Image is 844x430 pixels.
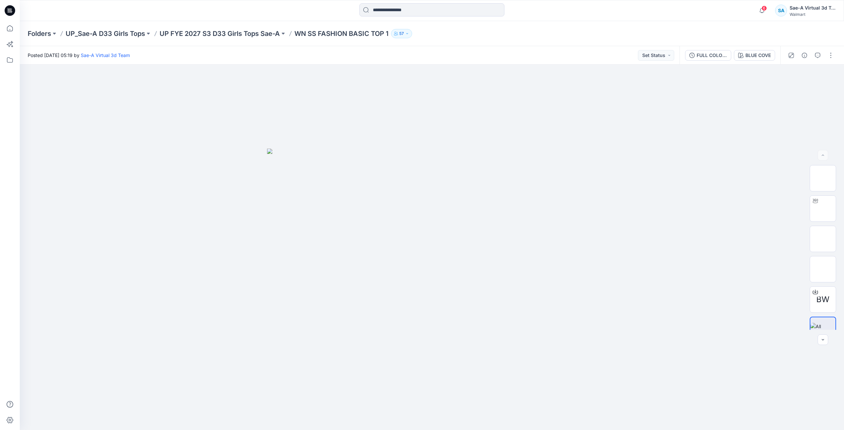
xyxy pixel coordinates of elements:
img: All colorways [810,323,835,337]
button: FULL COLORWAYS [685,50,731,61]
p: WN SS FASHION BASIC TOP 1 [294,29,388,38]
div: Sae-A Virtual 3d Team [790,4,836,12]
button: Details [799,50,810,61]
div: BLUE COVE [745,52,771,59]
span: Posted [DATE] 05:19 by [28,52,130,59]
a: UP FYE 2027 S3 D33 Girls Tops Sae-A [160,29,280,38]
button: 57 [391,29,412,38]
span: BW [816,294,829,305]
a: Sae-A Virtual 3d Team [81,52,130,58]
button: BLUE COVE [734,50,775,61]
a: UP_Sae-A D33 Girls Tops [66,29,145,38]
div: SA [775,5,787,16]
div: Walmart [790,12,836,17]
p: 57 [399,30,404,37]
a: Folders [28,29,51,38]
span: 6 [762,6,767,11]
div: FULL COLORWAYS [697,52,727,59]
